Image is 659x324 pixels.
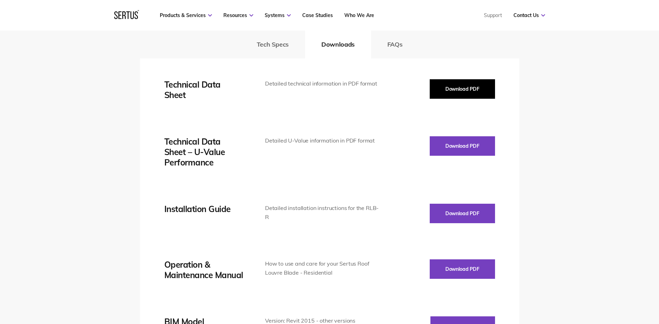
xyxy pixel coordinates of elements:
[164,259,244,280] div: Operation & Maintenance Manual
[430,259,495,279] button: Download PDF
[265,204,380,221] div: Detailed installation instructions for the RLB-R
[223,12,253,18] a: Resources
[265,12,291,18] a: Systems
[265,259,380,277] div: How to use and care for your Sertus Roof Louvre Blade - Residential
[430,79,495,99] button: Download PDF
[430,204,495,223] button: Download PDF
[164,136,244,168] div: Technical Data Sheet – U-Value Performance
[302,12,333,18] a: Case Studies
[265,136,380,145] div: Detailed U-Value information in PDF format
[160,12,212,18] a: Products & Services
[164,204,244,214] div: Installation Guide
[344,12,374,18] a: Who We Are
[240,31,305,58] button: Tech Specs
[430,136,495,156] button: Download PDF
[371,31,419,58] button: FAQs
[164,79,244,100] div: Technical Data Sheet
[265,79,380,88] div: Detailed technical information in PDF format
[484,12,502,18] a: Support
[513,12,545,18] a: Contact Us
[534,243,659,324] iframe: Chat Widget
